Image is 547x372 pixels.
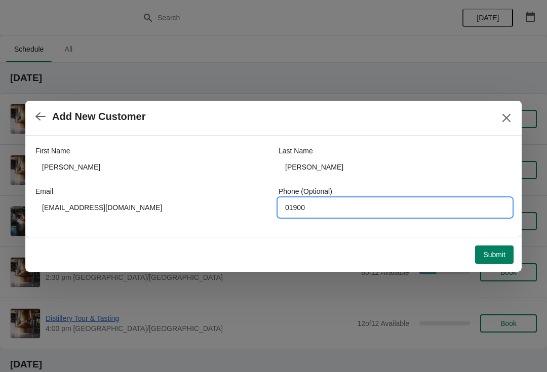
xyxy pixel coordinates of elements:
[279,186,332,196] label: Phone (Optional)
[35,146,70,156] label: First Name
[279,158,512,176] input: Smith
[35,158,268,176] input: John
[483,251,505,259] span: Submit
[497,109,516,127] button: Close
[35,186,53,196] label: Email
[35,198,268,217] input: Enter your email
[279,198,512,217] input: Enter your phone number
[279,146,313,156] label: Last Name
[475,245,514,264] button: Submit
[52,111,145,122] h2: Add New Customer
